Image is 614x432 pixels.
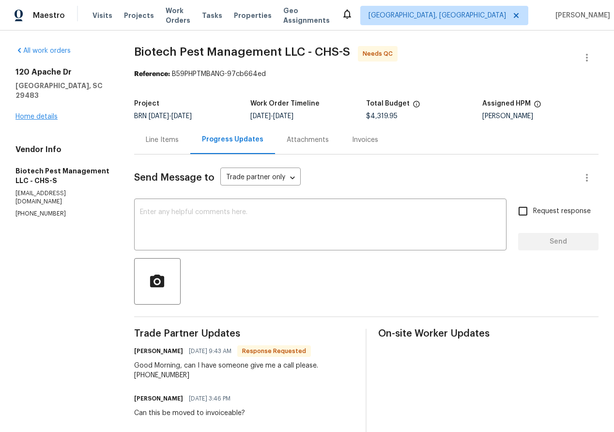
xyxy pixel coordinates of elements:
h5: Work Order Timeline [250,100,320,107]
div: [PERSON_NAME] [482,113,599,120]
div: Progress Updates [202,135,263,144]
div: Line Items [146,135,179,145]
div: Can this be moved to invoiceable? [134,408,245,418]
span: - [250,113,293,120]
h5: Project [134,100,159,107]
h5: [GEOGRAPHIC_DATA], SC 29483 [15,81,111,100]
div: Invoices [352,135,378,145]
h2: 120 Apache Dr [15,67,111,77]
h5: Total Budget [366,100,410,107]
span: The hpm assigned to this work order. [534,100,541,113]
span: BRN [134,113,192,120]
a: All work orders [15,47,71,54]
h6: [PERSON_NAME] [134,394,183,403]
p: [EMAIL_ADDRESS][DOMAIN_NAME] [15,189,111,206]
span: The total cost of line items that have been proposed by Opendoor. This sum includes line items th... [413,100,420,113]
h5: Biotech Pest Management LLC - CHS-S [15,166,111,185]
span: Send Message to [134,173,215,183]
b: Reference: [134,71,170,77]
span: Response Requested [238,346,310,356]
span: [DATE] [273,113,293,120]
span: On-site Worker Updates [378,329,599,339]
div: Trade partner only [220,170,301,186]
span: [GEOGRAPHIC_DATA], [GEOGRAPHIC_DATA] [368,11,506,20]
span: [DATE] 9:43 AM [189,346,231,356]
p: [PHONE_NUMBER] [15,210,111,218]
div: B59PHPTMBANG-97cb664ed [134,69,599,79]
div: Attachments [287,135,329,145]
span: Maestro [33,11,65,20]
span: - [149,113,192,120]
span: Request response [533,206,591,216]
span: [DATE] [149,113,169,120]
h5: Assigned HPM [482,100,531,107]
span: Properties [234,11,272,20]
div: Good Morning, can I have someone give me a call please. [PHONE_NUMBER] [134,361,354,380]
span: Biotech Pest Management LLC - CHS-S [134,46,350,58]
span: Tasks [202,12,222,19]
span: $4,319.95 [366,113,398,120]
h4: Vendor Info [15,145,111,154]
span: Work Orders [166,6,190,25]
a: Home details [15,113,58,120]
h6: [PERSON_NAME] [134,346,183,356]
span: Projects [124,11,154,20]
span: [DATE] [171,113,192,120]
span: [DATE] [250,113,271,120]
span: Visits [92,11,112,20]
span: Geo Assignments [283,6,330,25]
span: [PERSON_NAME] [552,11,610,20]
span: [DATE] 3:46 PM [189,394,230,403]
span: Needs QC [363,49,397,59]
span: Trade Partner Updates [134,329,354,339]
